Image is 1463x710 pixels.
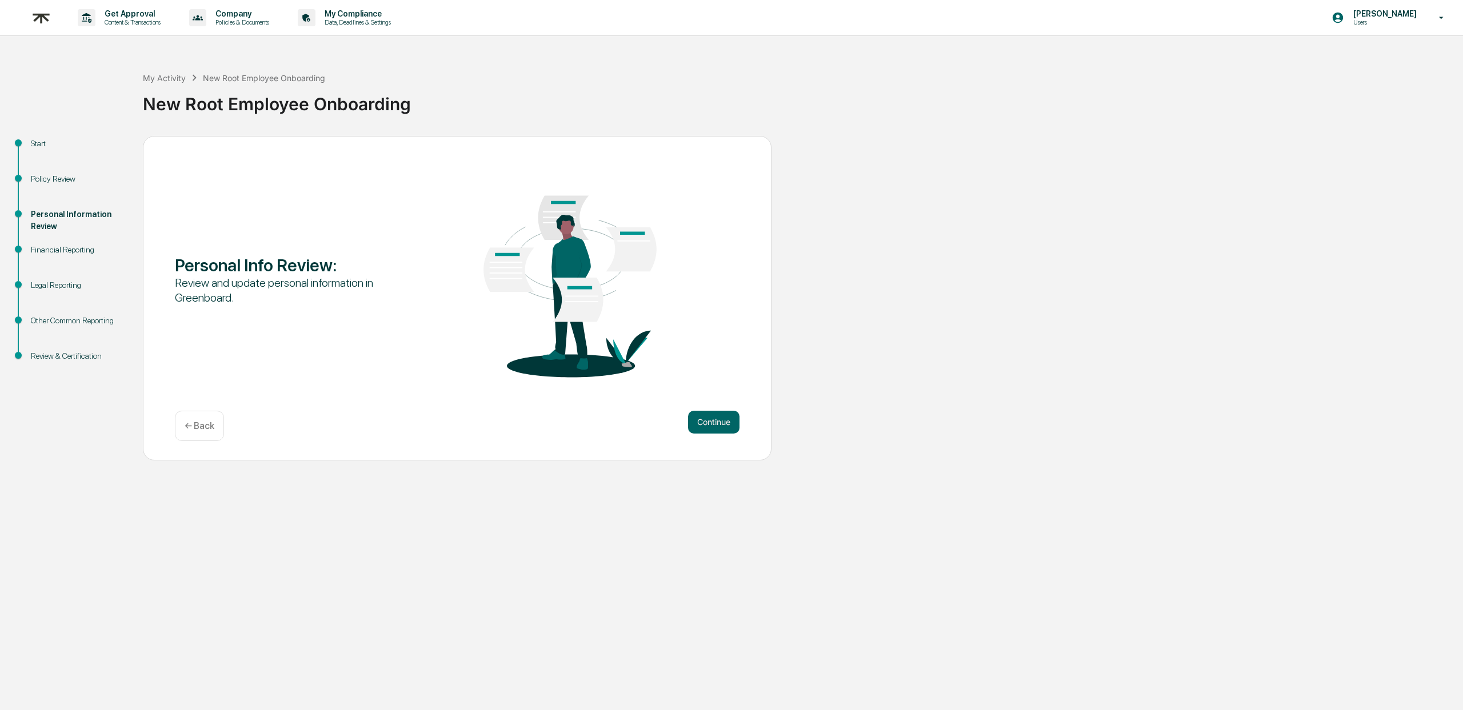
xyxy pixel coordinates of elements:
div: Policy Review [31,173,125,185]
div: Review & Certification [31,350,125,362]
p: Get Approval [95,9,166,18]
div: Personal Info Review : [175,255,401,275]
iframe: Open customer support [1426,672,1457,703]
p: My Compliance [315,9,397,18]
div: Legal Reporting [31,279,125,291]
div: Start [31,138,125,150]
p: Policies & Documents [206,18,275,26]
img: Personal Info Review [457,161,683,396]
p: Company [206,9,275,18]
div: New Root Employee Onboarding [143,85,1457,114]
div: New Root Employee Onboarding [203,73,325,83]
img: logo [27,4,55,32]
p: ← Back [185,420,214,431]
button: Continue [688,411,740,434]
div: Review and update personal information in Greenboard. [175,275,401,305]
p: [PERSON_NAME] [1344,9,1422,18]
div: Financial Reporting [31,244,125,256]
div: Personal Information Review [31,208,125,232]
div: Other Common Reporting [31,315,125,327]
div: My Activity [143,73,186,83]
p: Data, Deadlines & Settings [315,18,397,26]
p: Content & Transactions [95,18,166,26]
p: Users [1344,18,1422,26]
